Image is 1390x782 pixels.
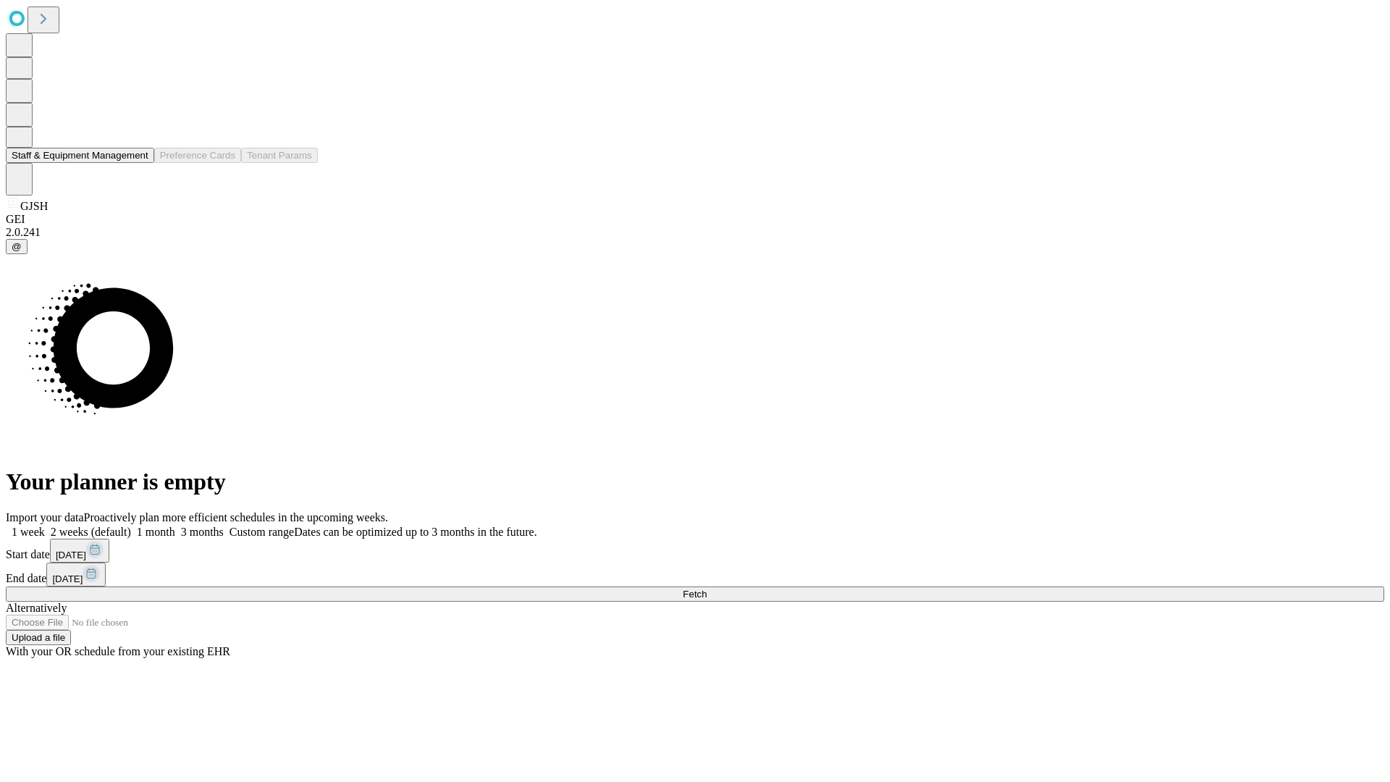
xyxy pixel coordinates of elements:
span: [DATE] [52,573,83,584]
button: [DATE] [50,539,109,563]
span: 1 week [12,526,45,538]
button: Preference Cards [154,148,241,163]
div: Start date [6,539,1384,563]
button: Tenant Params [241,148,318,163]
div: 2.0.241 [6,226,1384,239]
span: Proactively plan more efficient schedules in the upcoming weeks. [84,511,388,524]
span: Custom range [229,526,294,538]
div: GEI [6,213,1384,226]
span: [DATE] [56,550,86,560]
div: End date [6,563,1384,586]
span: Alternatively [6,602,67,614]
button: Fetch [6,586,1384,602]
button: Upload a file [6,630,71,645]
span: With your OR schedule from your existing EHR [6,645,230,657]
span: 2 weeks (default) [51,526,131,538]
span: 1 month [137,526,175,538]
button: @ [6,239,28,254]
span: @ [12,241,22,252]
span: 3 months [181,526,224,538]
span: Import your data [6,511,84,524]
button: Staff & Equipment Management [6,148,154,163]
h1: Your planner is empty [6,468,1384,495]
span: GJSH [20,200,48,212]
span: Dates can be optimized up to 3 months in the future. [294,526,536,538]
button: [DATE] [46,563,106,586]
span: Fetch [683,589,707,600]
